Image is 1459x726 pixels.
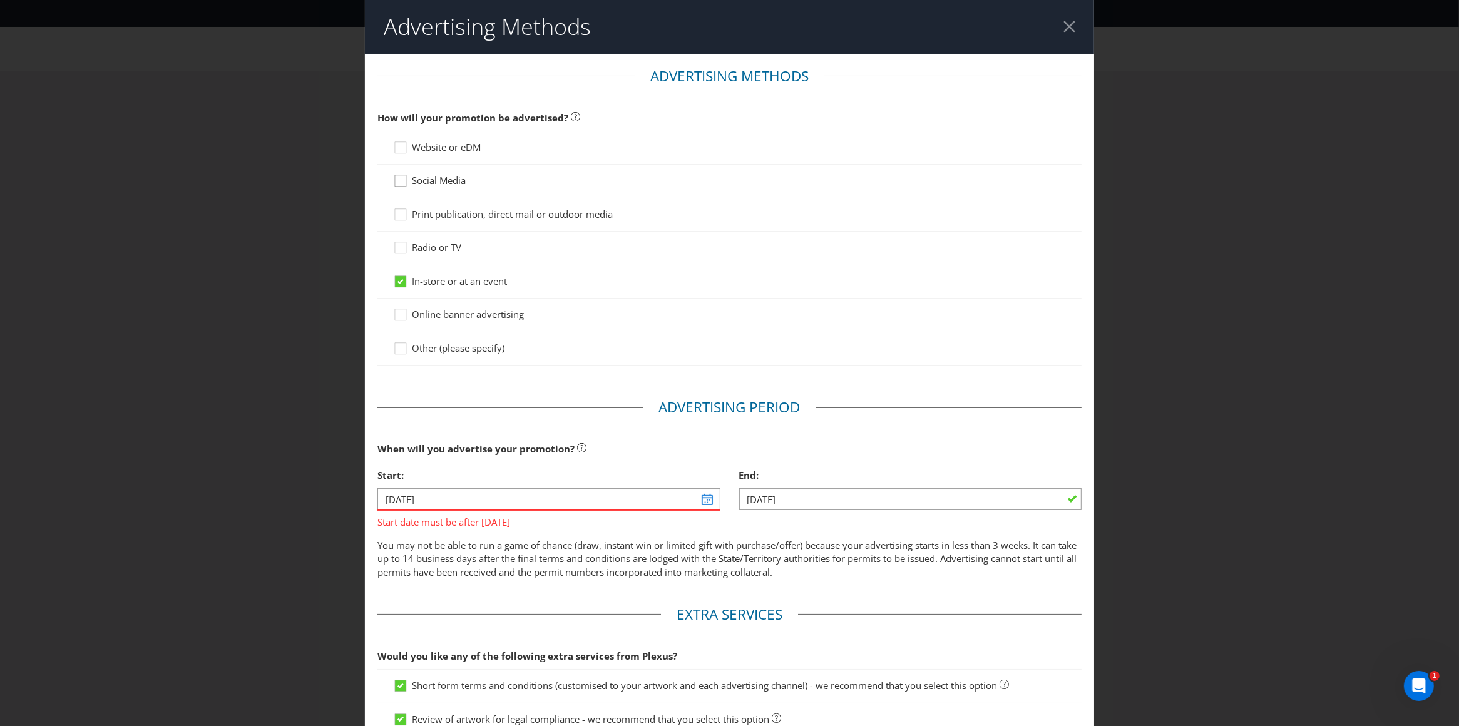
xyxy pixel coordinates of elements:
[377,539,1082,579] p: You may not be able to run a game of chance (draw, instant win or limited gift with purchase/offe...
[412,141,481,153] span: Website or eDM
[739,463,1082,488] div: End:
[412,241,461,253] span: Radio or TV
[1404,671,1434,701] iframe: Intercom live chat
[412,713,769,725] span: Review of artwork for legal compliance - we recommend that you select this option
[377,511,720,529] span: Start date must be after [DATE]
[412,342,504,354] span: Other (please specify)
[377,488,720,510] input: DD/MM/YY
[635,66,824,86] legend: Advertising Methods
[661,605,798,625] legend: Extra Services
[384,14,591,39] h2: Advertising Methods
[412,174,466,187] span: Social Media
[739,488,1082,510] input: DD/MM/YY
[377,463,720,488] div: Start:
[377,111,568,124] span: How will your promotion be advertised?
[643,397,816,417] legend: Advertising Period
[412,208,613,220] span: Print publication, direct mail or outdoor media
[412,679,997,692] span: Short form terms and conditions (customised to your artwork and each advertising channel) - we re...
[1430,671,1440,681] span: 1
[377,650,677,662] span: Would you like any of the following extra services from Plexus?
[412,275,507,287] span: In-store or at an event
[377,442,575,455] span: When will you advertise your promotion?
[412,308,524,320] span: Online banner advertising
